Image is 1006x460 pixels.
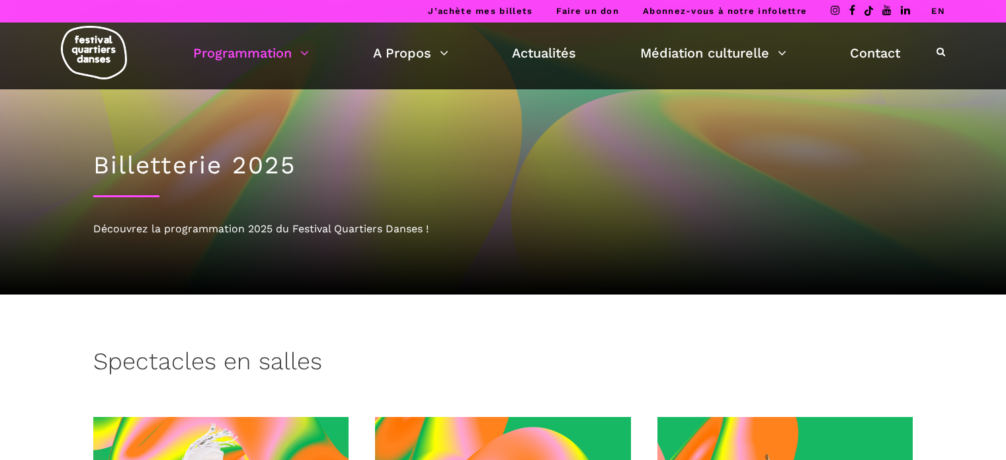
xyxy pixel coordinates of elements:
[640,42,786,64] a: Médiation culturelle
[556,6,619,16] a: Faire un don
[428,6,532,16] a: J’achète mes billets
[931,6,945,16] a: EN
[61,26,127,79] img: logo-fqd-med
[93,151,913,180] h1: Billetterie 2025
[643,6,807,16] a: Abonnez-vous à notre infolettre
[850,42,900,64] a: Contact
[193,42,309,64] a: Programmation
[512,42,576,64] a: Actualités
[93,347,322,381] h3: Spectacles en salles
[93,220,913,238] div: Découvrez la programmation 2025 du Festival Quartiers Danses !
[373,42,448,64] a: A Propos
